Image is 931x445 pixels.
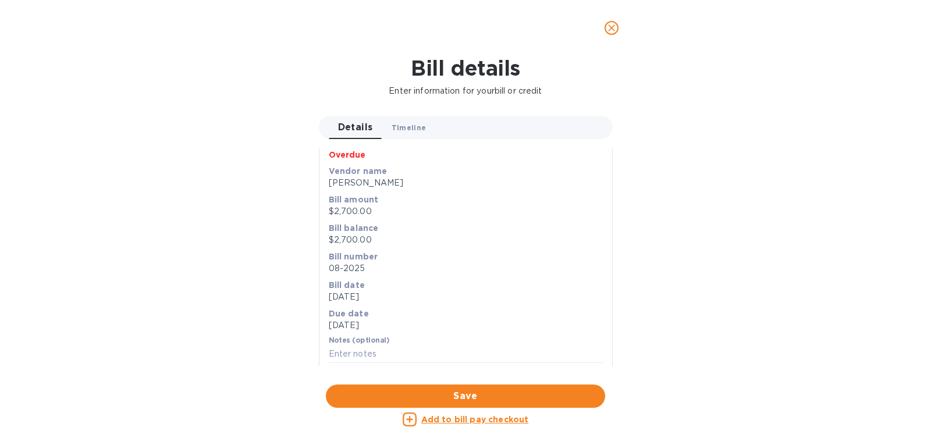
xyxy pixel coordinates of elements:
p: Enter information for your bill or credit [9,85,922,97]
b: Due date [329,309,369,318]
span: Timeline [392,122,427,134]
span: Details [338,119,373,136]
p: $2,700.00 [329,205,603,218]
u: Add to bill pay checkout [421,415,529,424]
input: Enter notes [329,346,603,363]
b: Bill balance [329,223,379,233]
b: Bill amount [329,195,379,204]
span: Save [335,389,596,403]
label: Notes (optional) [329,337,390,344]
p: [DATE] [329,319,603,332]
p: Overdue [329,149,603,161]
button: close [598,14,626,42]
b: Bill date [329,280,365,290]
p: 08-2025 [329,262,603,275]
h1: Bill details [9,56,922,80]
b: Vendor name [329,166,388,176]
p: [DATE] [329,291,603,303]
b: Bill number [329,252,378,261]
p: $2,700.00 [329,234,603,246]
p: [PERSON_NAME] [329,177,603,189]
button: Save [326,385,605,408]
